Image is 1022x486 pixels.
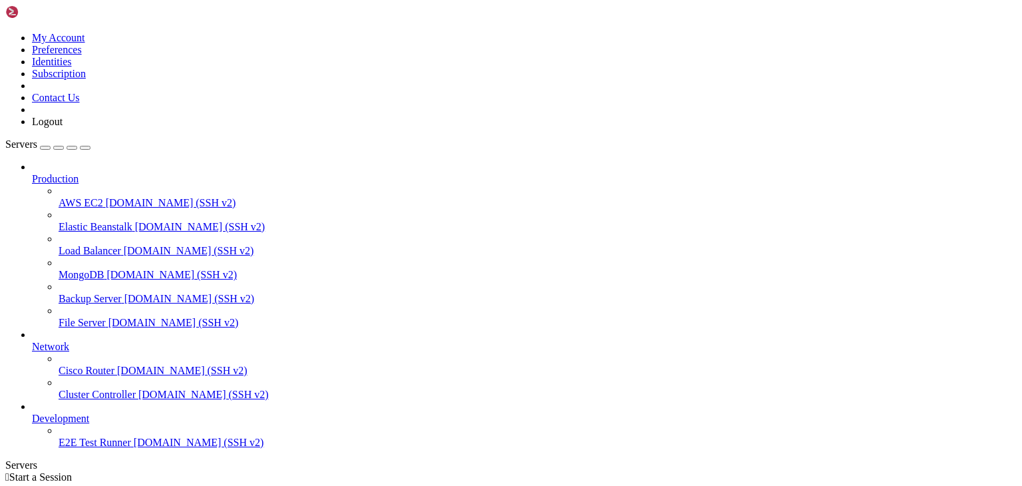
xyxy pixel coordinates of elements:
[134,437,264,448] span: [DOMAIN_NAME] (SSH v2)
[124,245,254,256] span: [DOMAIN_NAME] (SSH v2)
[32,341,1017,353] a: Network
[32,44,82,55] a: Preferences
[32,401,1017,449] li: Development
[32,92,80,103] a: Contact Us
[59,365,114,376] span: Cisco Router
[5,138,37,150] span: Servers
[106,197,236,208] span: [DOMAIN_NAME] (SSH v2)
[59,365,1017,377] a: Cisco Router [DOMAIN_NAME] (SSH v2)
[59,437,131,448] span: E2E Test Runner
[5,471,9,483] span: 
[108,317,239,328] span: [DOMAIN_NAME] (SSH v2)
[32,32,85,43] a: My Account
[32,173,79,184] span: Production
[135,221,265,232] span: [DOMAIN_NAME] (SSH v2)
[59,221,132,232] span: Elastic Beanstalk
[59,293,1017,305] a: Backup Server [DOMAIN_NAME] (SSH v2)
[59,389,1017,401] a: Cluster Controller [DOMAIN_NAME] (SSH v2)
[59,269,1017,281] a: MongoDB [DOMAIN_NAME] (SSH v2)
[59,245,1017,257] a: Load Balancer [DOMAIN_NAME] (SSH v2)
[5,138,90,150] a: Servers
[32,161,1017,329] li: Production
[59,317,106,328] span: File Server
[59,281,1017,305] li: Backup Server [DOMAIN_NAME] (SSH v2)
[32,413,89,424] span: Development
[32,341,69,352] span: Network
[59,185,1017,209] li: AWS EC2 [DOMAIN_NAME] (SSH v2)
[59,437,1017,449] a: E2E Test Runner [DOMAIN_NAME] (SSH v2)
[32,413,1017,425] a: Development
[59,197,1017,209] a: AWS EC2 [DOMAIN_NAME] (SSH v2)
[59,377,1017,401] li: Cluster Controller [DOMAIN_NAME] (SSH v2)
[59,293,122,304] span: Backup Server
[5,5,82,19] img: Shellngn
[138,389,269,400] span: [DOMAIN_NAME] (SSH v2)
[59,389,136,400] span: Cluster Controller
[59,221,1017,233] a: Elastic Beanstalk [DOMAIN_NAME] (SSH v2)
[59,305,1017,329] li: File Server [DOMAIN_NAME] (SSH v2)
[59,245,121,256] span: Load Balancer
[59,425,1017,449] li: E2E Test Runner [DOMAIN_NAME] (SSH v2)
[117,365,248,376] span: [DOMAIN_NAME] (SSH v2)
[9,471,72,483] span: Start a Session
[5,459,1017,471] div: Servers
[59,197,103,208] span: AWS EC2
[32,56,72,67] a: Identities
[124,293,255,304] span: [DOMAIN_NAME] (SSH v2)
[59,209,1017,233] li: Elastic Beanstalk [DOMAIN_NAME] (SSH v2)
[59,317,1017,329] a: File Server [DOMAIN_NAME] (SSH v2)
[32,116,63,127] a: Logout
[59,233,1017,257] li: Load Balancer [DOMAIN_NAME] (SSH v2)
[32,68,86,79] a: Subscription
[106,269,237,280] span: [DOMAIN_NAME] (SSH v2)
[59,353,1017,377] li: Cisco Router [DOMAIN_NAME] (SSH v2)
[32,173,1017,185] a: Production
[32,329,1017,401] li: Network
[59,269,104,280] span: MongoDB
[59,257,1017,281] li: MongoDB [DOMAIN_NAME] (SSH v2)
